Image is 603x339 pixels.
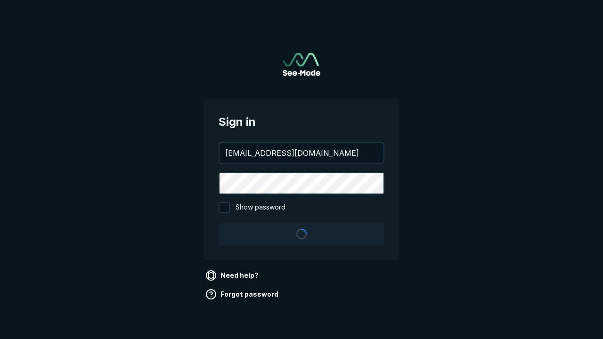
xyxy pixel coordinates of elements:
span: Sign in [219,113,384,130]
input: your@email.com [220,143,383,163]
a: Forgot password [204,287,282,302]
a: Go to sign in [283,53,320,76]
span: Show password [236,202,285,213]
a: Need help? [204,268,262,283]
img: See-Mode Logo [283,53,320,76]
